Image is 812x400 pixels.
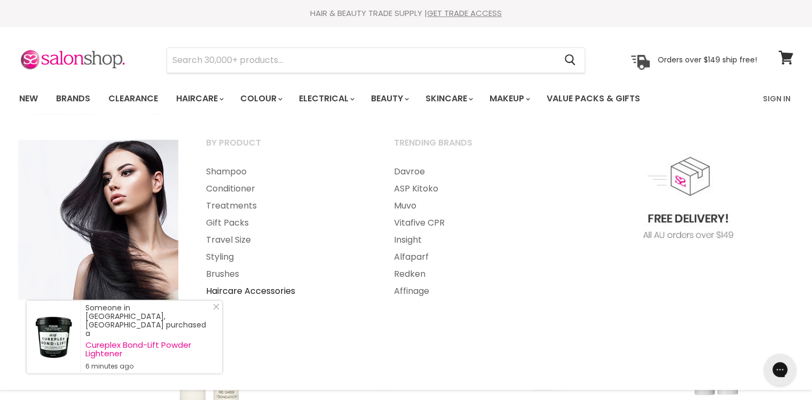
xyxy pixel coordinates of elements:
[193,231,379,249] a: Travel Size
[363,87,415,110] a: Beauty
[756,87,797,110] a: Sign In
[232,87,289,110] a: Colour
[168,87,230,110] a: Haircare
[381,266,566,283] a: Redken
[85,303,211,371] div: Someone in [GEOGRAPHIC_DATA], [GEOGRAPHIC_DATA] purchased a
[381,197,566,214] a: Muvo
[556,48,585,73] button: Search
[381,214,566,231] a: Vitafive CPR
[193,249,379,266] a: Styling
[193,163,379,180] a: Shampoo
[11,87,46,110] a: New
[759,350,801,389] iframe: Gorgias live chat messenger
[193,214,379,231] a: Gift Packs
[381,134,566,161] a: Trending Brands
[427,7,502,19] a: GET TRADE ACCESS
[11,83,703,114] ul: Main menu
[381,231,566,249] a: Insight
[48,87,98,110] a: Brands
[85,341,211,358] a: Cureplex Bond-Lift Powder Lightener
[539,87,648,110] a: Value Packs & Gifts
[381,249,566,266] a: Alfaparf
[6,83,807,114] nav: Main
[658,55,757,65] p: Orders over $149 ship free!
[381,283,566,300] a: Affinage
[100,87,166,110] a: Clearance
[381,163,566,300] ul: Main menu
[193,283,379,300] a: Haircare Accessories
[213,303,219,310] svg: Close Icon
[193,197,379,214] a: Treatments
[167,47,585,73] form: Product
[482,87,537,110] a: Makeup
[193,163,379,300] ul: Main menu
[6,8,807,19] div: HAIR & BEAUTY TRADE SUPPLY |
[167,48,556,73] input: Search
[291,87,361,110] a: Electrical
[193,180,379,197] a: Conditioner
[417,87,479,110] a: Skincare
[85,362,211,371] small: 6 minutes ago
[381,163,566,180] a: Davroe
[193,266,379,283] a: Brushes
[27,301,80,373] a: Visit product page
[209,303,219,314] a: Close Notification
[193,134,379,161] a: By Product
[381,180,566,197] a: ASP Kitoko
